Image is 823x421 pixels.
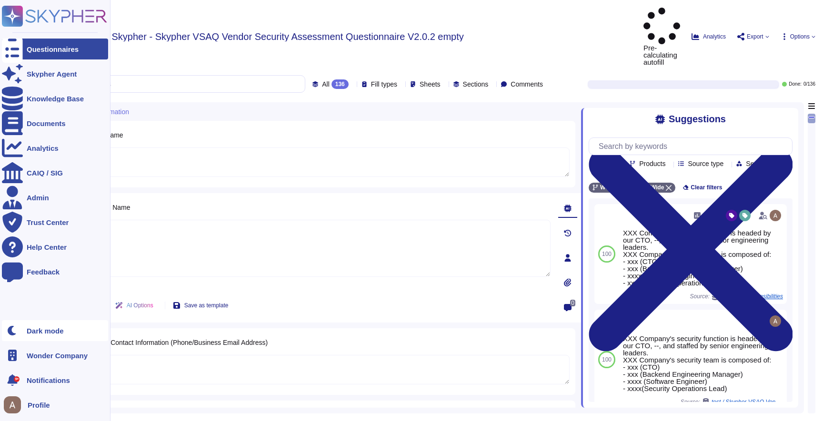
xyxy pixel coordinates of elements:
span: AI Options [127,303,153,308]
a: Analytics [2,137,108,158]
span: Comments [511,81,543,88]
img: user [4,396,21,413]
span: Wonder Company [27,352,88,359]
div: XXX Company's security function is headed by our CTO, --, and staffed by senior engineering leade... [623,335,783,392]
a: Skypher Agent [2,63,108,84]
span: Analytics [703,34,726,39]
span: Responder Contact Information (Phone/Business Email Address) [76,339,268,346]
span: 100 [602,357,612,362]
span: Save as template [184,303,229,308]
input: Search by keywords [38,76,305,92]
span: Options [790,34,810,39]
img: user [770,210,781,221]
span: Done: [789,82,802,87]
img: user [770,315,781,327]
div: Help Center [27,244,67,251]
a: Documents [2,113,108,134]
div: Trust Center [27,219,69,226]
span: 0 / 136 [803,82,815,87]
a: Admin [2,187,108,208]
div: 9+ [14,376,20,382]
div: Feedback [27,268,60,275]
a: Questionnaires [2,39,108,59]
span: Fill types [371,81,397,88]
div: Dark mode [27,327,64,334]
div: Analytics [27,145,59,152]
div: Admin [27,194,49,201]
input: Search by keywords [594,138,792,155]
span: Source: [681,398,783,406]
span: Profile [28,401,50,409]
div: Documents [27,120,66,127]
a: Knowledge Base [2,88,108,109]
span: 100 [602,251,612,257]
a: CAIQ / SIG [2,162,108,183]
a: Help Center [2,236,108,257]
a: Feedback [2,261,108,282]
span: All [322,81,330,88]
span: test / Skypher VSAQ Vendor Security Assessment Questionnaire V2.0.2 empty [712,399,783,405]
div: Skypher Agent [27,70,77,78]
button: Analytics [692,33,726,40]
span: Export [747,34,763,39]
span: Notifications [27,377,70,384]
button: user [2,394,28,415]
span: Skypher - Skypher VSAQ Vendor Security Assessment Questionnaire V2.0.2 empty [112,32,464,41]
div: 136 [331,79,349,89]
span: Sheets [420,81,441,88]
div: Knowledge Base [27,95,84,102]
span: Sections [463,81,489,88]
a: Trust Center [2,212,108,233]
div: CAIQ / SIG [27,169,63,176]
button: Save as template [165,296,236,315]
div: Questionnaires [27,46,79,53]
span: Pre-calculating autofill [643,8,680,66]
span: 0 [570,300,575,306]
